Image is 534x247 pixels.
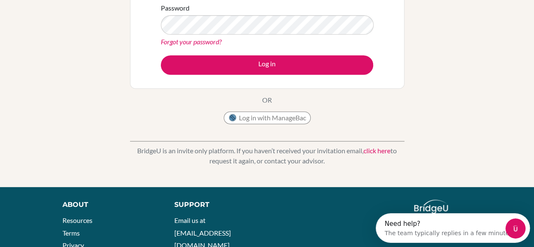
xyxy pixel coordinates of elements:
[9,14,138,23] div: The team typically replies in a few minutes.
[62,200,155,210] div: About
[161,55,373,75] button: Log in
[3,3,163,27] div: Open Intercom Messenger
[62,229,80,237] a: Terms
[376,213,530,243] iframe: Intercom live chat discovery launcher
[161,3,190,13] label: Password
[224,111,311,124] button: Log in with ManageBac
[414,200,448,214] img: logo_white@2x-f4f0deed5e89b7ecb1c2cc34c3e3d731f90f0f143d5ea2071677605dd97b5244.png
[363,147,390,155] a: click here
[9,7,138,14] div: Need help?
[174,200,259,210] div: Support
[161,38,222,46] a: Forgot your password?
[505,218,526,239] iframe: Intercom live chat
[130,146,404,166] p: BridgeU is an invite only platform. If you haven’t received your invitation email, to request it ...
[62,216,92,224] a: Resources
[262,95,272,105] p: OR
